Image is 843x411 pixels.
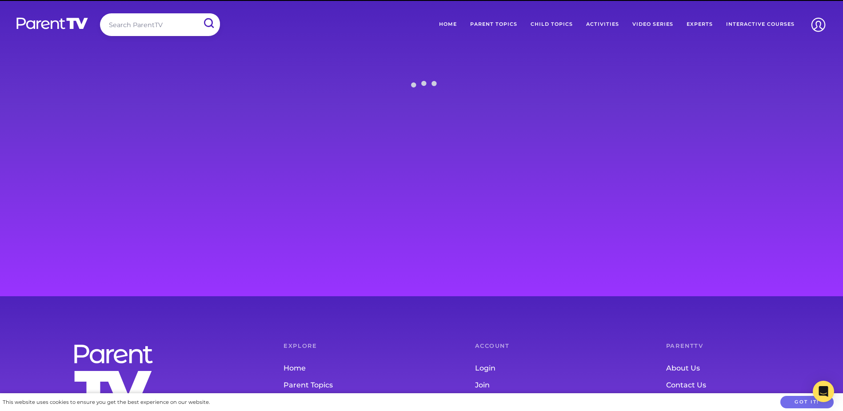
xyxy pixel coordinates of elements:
[666,377,822,394] a: Contact Us
[284,377,439,394] a: Parent Topics
[463,13,524,36] a: Parent Topics
[807,13,830,36] img: Account
[284,360,439,377] a: Home
[16,17,89,30] img: parenttv-logo-white.4c85aaf.svg
[666,360,822,377] a: About Us
[284,343,439,349] h6: Explore
[666,343,822,349] h6: ParentTV
[813,381,834,402] div: Open Intercom Messenger
[3,398,210,407] div: This website uses cookies to ensure you get the best experience on our website.
[475,360,631,377] a: Login
[780,396,834,409] button: Got it!
[579,13,626,36] a: Activities
[475,377,631,394] a: Join
[100,13,220,36] input: Search ParentTV
[524,13,579,36] a: Child Topics
[680,13,719,36] a: Experts
[432,13,463,36] a: Home
[626,13,680,36] a: Video Series
[719,13,801,36] a: Interactive Courses
[197,13,220,33] input: Submit
[475,343,631,349] h6: Account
